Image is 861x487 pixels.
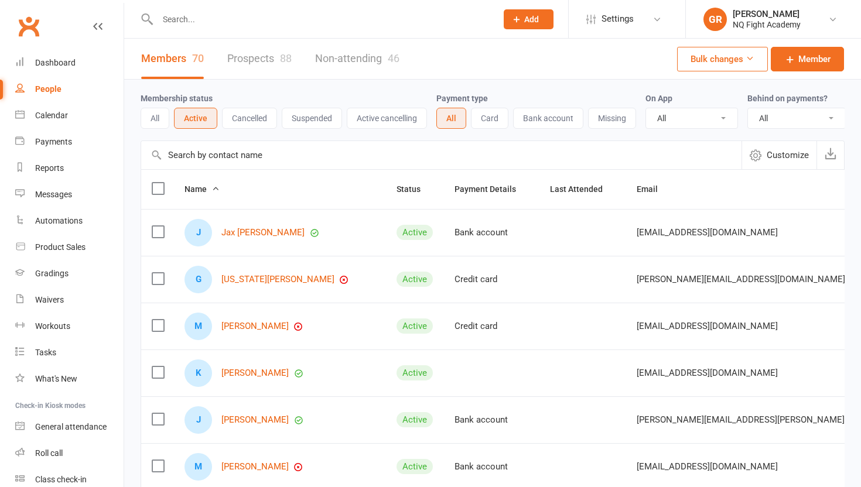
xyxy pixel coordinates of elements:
a: What's New [15,366,124,392]
div: Class check-in [35,475,87,484]
button: Payment Details [455,182,529,196]
div: Gradings [35,269,69,278]
a: Automations [15,208,124,234]
span: [EMAIL_ADDRESS][DOMAIN_NAME] [637,362,778,384]
span: Payment Details [455,184,529,194]
span: [EMAIL_ADDRESS][DOMAIN_NAME] [637,221,778,243]
a: Payments [15,129,124,155]
div: G [184,266,212,293]
button: Add [504,9,553,29]
a: Clubworx [14,12,43,41]
a: Jax [PERSON_NAME] [221,228,305,238]
button: Customize [742,141,816,169]
a: Reports [15,155,124,181]
div: Active [397,225,433,240]
a: Calendar [15,102,124,129]
div: M [184,453,212,481]
div: What's New [35,374,77,383]
a: Tasks [15,339,124,366]
a: Messages [15,181,124,208]
label: Payment type [436,94,488,103]
label: On App [645,94,672,103]
span: Email [637,184,671,194]
div: General attendance [35,422,107,431]
a: [PERSON_NAME] [221,368,289,378]
div: J [184,219,212,246]
div: GR [703,8,727,31]
a: Prospects88 [227,39,292,79]
div: M [184,313,212,340]
button: Missing [588,108,636,129]
button: Active [174,108,217,129]
a: [US_STATE][PERSON_NAME] [221,275,334,284]
a: [PERSON_NAME] [221,415,289,425]
div: Bank account [455,462,529,472]
span: Add [524,15,539,24]
button: All [436,108,466,129]
div: Active [397,412,433,427]
div: 70 [192,52,204,64]
div: Credit card [455,275,529,284]
button: Status [397,182,433,196]
button: Email [637,182,671,196]
div: 88 [280,52,292,64]
div: Bank account [455,415,529,425]
div: People [35,84,61,94]
button: Cancelled [222,108,277,129]
div: Active [397,365,433,380]
a: Gradings [15,260,124,287]
div: Messages [35,190,72,199]
div: Payments [35,137,72,146]
div: Roll call [35,448,63,458]
div: Credit card [455,321,529,331]
span: [EMAIL_ADDRESS][DOMAIN_NAME] [637,455,778,478]
div: Bank account [455,228,529,238]
div: Active [397,272,433,287]
a: General attendance kiosk mode [15,414,124,440]
button: All [141,108,169,129]
div: Automations [35,216,83,225]
a: [PERSON_NAME] [221,321,289,331]
label: Behind on payments? [747,94,828,103]
div: Tasks [35,348,56,357]
button: Last Attended [550,182,616,196]
a: Workouts [15,313,124,339]
input: Search... [154,11,488,28]
span: Status [397,184,433,194]
span: Name [184,184,220,194]
span: Last Attended [550,184,616,194]
div: Product Sales [35,242,86,252]
div: K [184,359,212,387]
div: Waivers [35,295,64,304]
label: Membership status [141,94,213,103]
span: Member [798,52,831,66]
div: 46 [388,52,399,64]
div: Active [397,318,433,334]
span: [EMAIL_ADDRESS][DOMAIN_NAME] [637,315,778,337]
a: People [15,76,124,102]
div: Reports [35,163,64,173]
div: Active [397,459,433,474]
a: Members70 [141,39,204,79]
input: Search by contact name [141,141,742,169]
button: Name [184,182,220,196]
a: Non-attending46 [315,39,399,79]
div: Calendar [35,111,68,120]
div: Workouts [35,321,70,331]
button: Bank account [513,108,583,129]
span: Settings [602,6,634,32]
a: Roll call [15,440,124,467]
a: Product Sales [15,234,124,260]
div: [PERSON_NAME] [733,9,801,19]
a: Dashboard [15,50,124,76]
span: Customize [767,148,809,162]
a: Member [771,47,844,71]
button: Suspended [282,108,342,129]
button: Card [471,108,508,129]
span: [PERSON_NAME][EMAIL_ADDRESS][DOMAIN_NAME] [637,268,845,290]
div: Dashboard [35,58,76,67]
button: Active cancelling [347,108,427,129]
a: Waivers [15,287,124,313]
div: NQ Fight Academy [733,19,801,30]
button: Bulk changes [677,47,768,71]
